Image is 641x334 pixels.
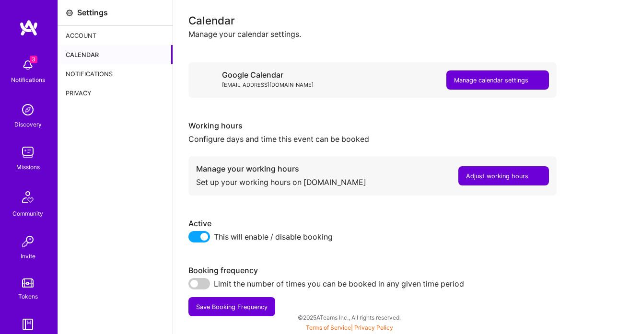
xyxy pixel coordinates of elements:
span: Limit the number of times you can be booked in any given time period [214,278,464,289]
div: Community [12,208,43,219]
div: Privacy [58,83,173,103]
div: Settings [77,8,108,18]
img: bell [18,56,37,75]
div: Active [188,219,557,229]
div: Manage your calendar settings. [188,29,626,39]
div: Google Calendar [222,70,314,80]
div: Manage calendar settings [454,75,528,85]
span: This will enable / disable booking [214,231,333,242]
div: Notifications [11,75,45,85]
div: Set up your working hours on [DOMAIN_NAME] [196,174,366,188]
button: Adjust working hours [458,166,549,185]
div: Configure days and time this event can be booked [188,131,557,145]
div: [EMAIL_ADDRESS][DOMAIN_NAME] [222,80,314,90]
a: Privacy Policy [354,324,393,331]
i: icon LinkArrow [532,171,541,180]
button: Save Booking Frequency [188,297,275,316]
i: icon LinkArrow [532,75,541,84]
div: Adjust working hours [466,171,528,181]
div: Tokens [18,291,38,301]
div: Booking frequency [188,265,557,276]
div: Notifications [58,64,173,83]
div: Working hours [188,121,557,131]
img: Invite [18,232,37,251]
span: | [306,324,393,331]
img: teamwork [18,143,37,162]
img: guide book [18,315,37,334]
div: Calendar [188,15,626,25]
img: discovery [18,100,37,119]
a: Terms of Service [306,324,351,331]
div: Manage your working hours [196,164,366,174]
div: © 2025 ATeams Inc., All rights reserved. [58,305,641,329]
button: Manage calendar settings [446,70,549,90]
span: 3 [30,56,37,63]
img: logo [19,19,38,36]
img: tokens [22,278,34,288]
img: Community [16,185,39,208]
div: Discovery [14,119,42,129]
i: icon Google [196,70,214,88]
div: Calendar [58,45,173,64]
i: icon Settings [66,9,73,17]
div: Account [58,26,173,45]
div: Invite [21,251,35,261]
div: Missions [16,162,40,172]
